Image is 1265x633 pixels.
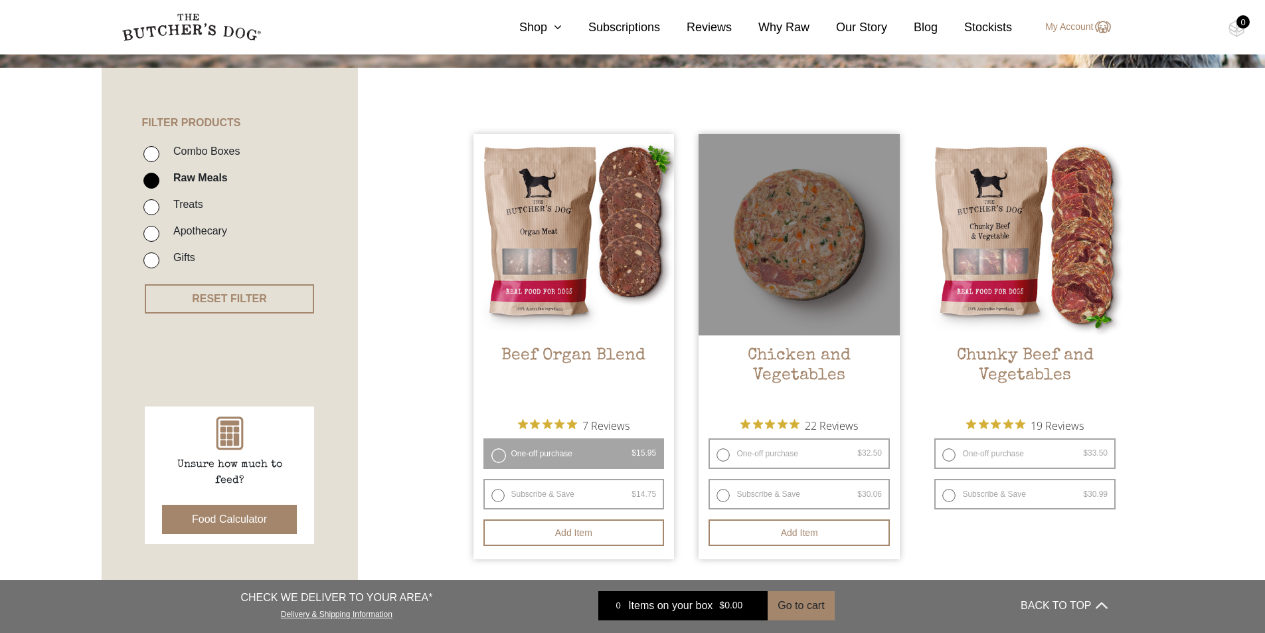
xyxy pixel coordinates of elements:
a: Chicken and Vegetables [699,134,900,408]
label: One-off purchase [483,438,665,469]
span: $ [857,448,862,458]
button: Rated 5 out of 5 stars from 7 reviews. Jump to reviews. [518,415,630,435]
h2: Chicken and Vegetables [699,346,900,408]
label: Gifts [167,248,195,266]
span: 7 Reviews [582,415,630,435]
button: Rated 5 out of 5 stars from 19 reviews. Jump to reviews. [966,415,1084,435]
span: $ [632,490,636,499]
button: Go to cart [768,591,834,620]
bdi: 0.00 [719,600,742,611]
img: TBD_Cart-Empty.png [1228,20,1245,37]
h4: FILTER PRODUCTS [102,68,358,129]
label: One-off purchase [934,438,1116,469]
a: Subscriptions [562,19,660,37]
button: RESET FILTER [145,284,314,314]
span: $ [632,448,636,458]
a: Stockists [938,19,1012,37]
bdi: 30.06 [857,490,882,499]
p: CHECK WE DELIVER TO YOUR AREA* [240,590,432,606]
bdi: 30.99 [1083,490,1108,499]
img: Beef Organ Blend [473,134,675,335]
bdi: 32.50 [857,448,882,458]
label: Subscribe & Save [709,479,890,509]
div: 0 [608,599,628,612]
bdi: 15.95 [632,448,656,458]
h2: Beef Organ Blend [473,346,675,408]
h2: Chunky Beef and Vegetables [924,346,1126,408]
a: Reviews [660,19,732,37]
a: Shop [493,19,562,37]
a: Blog [887,19,938,37]
a: Delivery & Shipping Information [281,606,392,619]
span: $ [719,600,724,611]
label: Subscribe & Save [934,479,1116,509]
label: Treats [167,195,203,213]
bdi: 33.50 [1083,448,1108,458]
button: Rated 4.9 out of 5 stars from 22 reviews. Jump to reviews. [740,415,858,435]
label: Subscribe & Save [483,479,665,509]
img: Chunky Beef and Vegetables [924,134,1126,335]
a: Why Raw [732,19,809,37]
label: Apothecary [167,222,227,240]
a: My Account [1032,19,1110,35]
button: Add item [483,519,665,546]
span: 19 Reviews [1031,415,1084,435]
a: Our Story [809,19,887,37]
div: 0 [1236,15,1250,29]
span: $ [857,490,862,499]
span: Items on your box [628,598,713,614]
label: One-off purchase [709,438,890,469]
a: Beef Organ BlendBeef Organ Blend [473,134,675,408]
button: BACK TO TOP [1021,590,1107,622]
a: Chunky Beef and VegetablesChunky Beef and Vegetables [924,134,1126,408]
label: Raw Meals [167,169,228,187]
bdi: 14.75 [632,490,656,499]
span: $ [1083,490,1088,499]
button: Food Calculator [162,505,297,534]
span: 22 Reviews [805,415,858,435]
a: 0 Items on your box $0.00 [598,591,768,620]
button: Add item [709,519,890,546]
p: Unsure how much to feed? [163,457,296,489]
label: Combo Boxes [167,142,240,160]
span: $ [1083,448,1088,458]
